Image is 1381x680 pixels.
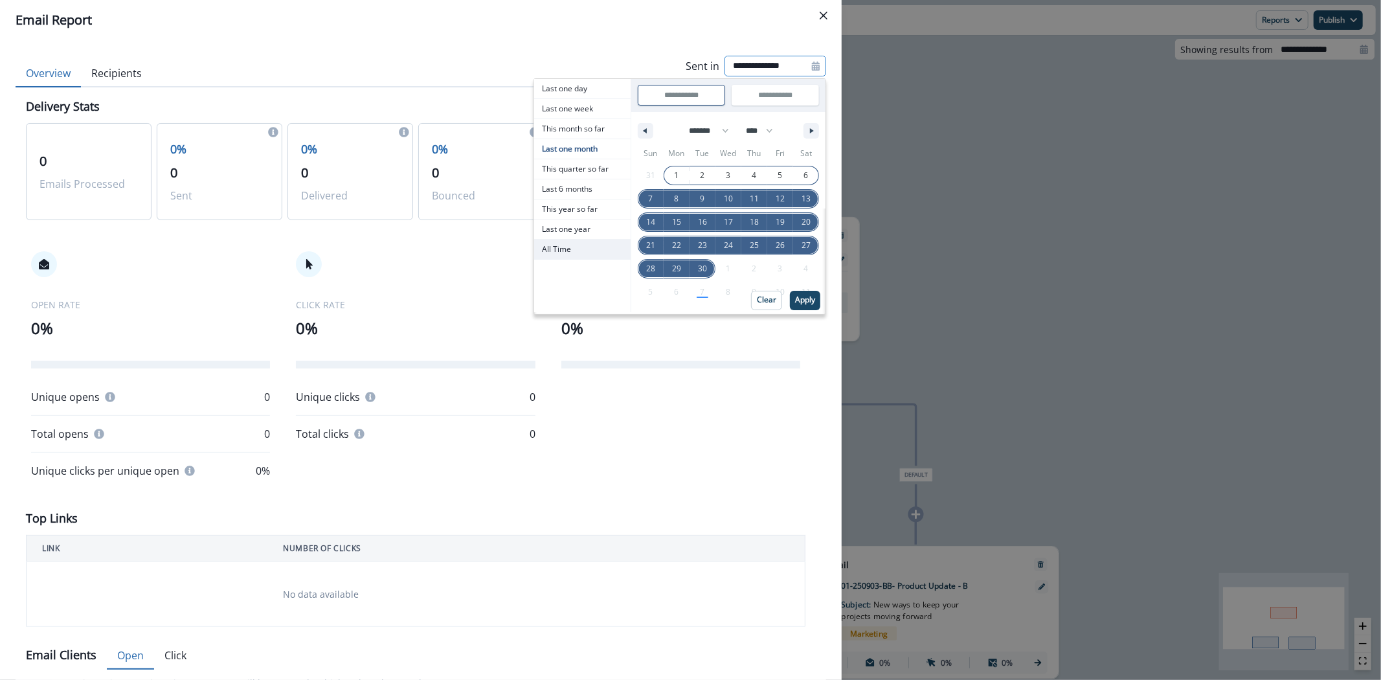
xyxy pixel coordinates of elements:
[264,426,270,442] p: 0
[534,179,631,199] span: Last 6 months
[534,240,631,260] button: All Time
[674,164,679,187] span: 1
[534,79,631,98] span: Last one day
[767,187,793,210] button: 12
[778,164,782,187] span: 5
[301,188,399,203] p: Delivered
[752,164,756,187] span: 4
[793,164,819,187] button: 6
[664,210,690,234] button: 15
[296,426,349,442] p: Total clicks
[638,143,664,164] span: Sun
[767,143,793,164] span: Fri
[690,234,715,257] button: 23
[16,60,81,87] button: Overview
[698,210,707,234] span: 16
[646,234,655,257] span: 21
[750,234,759,257] span: 25
[170,188,269,203] p: Sent
[154,642,197,670] button: Click
[534,79,631,99] button: Last one day
[690,257,715,280] button: 30
[776,234,785,257] span: 26
[672,234,681,257] span: 22
[776,210,785,234] span: 19
[698,234,707,257] span: 23
[107,642,154,670] button: Open
[664,143,690,164] span: Mon
[715,234,741,257] button: 24
[296,317,535,340] p: 0%
[296,389,360,405] p: Unique clicks
[432,188,530,203] p: Bounced
[767,234,793,257] button: 26
[534,99,631,119] button: Last one week
[664,164,690,187] button: 1
[741,210,767,234] button: 18
[690,143,715,164] span: Tue
[741,164,767,187] button: 4
[724,210,733,234] span: 17
[802,187,811,210] span: 13
[698,257,707,280] span: 30
[638,210,664,234] button: 14
[793,187,819,210] button: 13
[561,317,800,340] p: 0%
[674,187,679,210] span: 8
[648,187,653,210] span: 7
[741,143,767,164] span: Thu
[672,210,681,234] span: 15
[170,164,177,181] span: 0
[301,141,399,158] p: 0%
[700,164,704,187] span: 2
[26,98,100,115] p: Delivery Stats
[750,187,759,210] span: 11
[26,510,78,527] p: Top Links
[664,257,690,280] button: 29
[296,298,535,312] p: CLICK RATE
[757,295,776,304] p: Clear
[793,143,819,164] span: Sat
[39,152,47,170] span: 0
[751,291,782,310] button: Clear
[432,141,530,158] p: 0%
[795,295,815,304] p: Apply
[534,139,631,159] button: Last one month
[715,210,741,234] button: 17
[638,187,664,210] button: 7
[741,234,767,257] button: 25
[31,317,270,340] p: 0%
[534,159,631,179] button: This quarter so far
[793,234,819,257] button: 27
[646,210,655,234] span: 14
[534,199,631,220] button: This year so far
[534,99,631,119] span: Last one week
[534,220,631,239] span: Last one year
[813,5,834,26] button: Close
[700,187,704,210] span: 9
[686,58,719,74] p: Sent in
[27,536,268,562] th: LINK
[802,234,811,257] span: 27
[715,143,741,164] span: Wed
[776,187,785,210] span: 12
[31,463,179,479] p: Unique clicks per unique open
[81,60,152,87] button: Recipients
[638,234,664,257] button: 21
[301,164,308,181] span: 0
[26,646,96,664] p: Email Clients
[767,210,793,234] button: 19
[790,291,820,310] button: Apply
[267,536,805,562] th: NUMBER OF CLICKS
[534,119,631,139] span: This month so far
[664,234,690,257] button: 22
[638,257,664,280] button: 28
[741,187,767,210] button: 11
[726,164,730,187] span: 3
[39,176,138,192] p: Emails Processed
[767,164,793,187] button: 5
[690,210,715,234] button: 16
[724,187,733,210] span: 10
